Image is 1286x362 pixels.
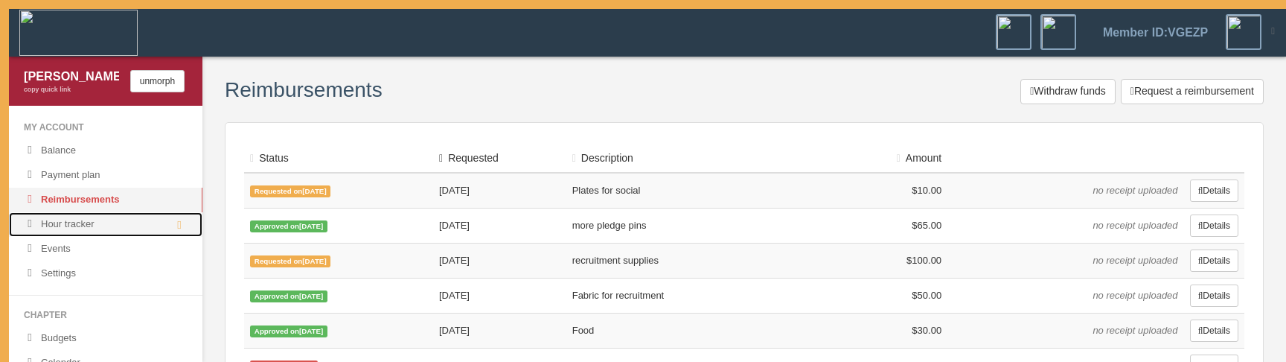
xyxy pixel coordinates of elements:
[24,68,119,85] div: [PERSON_NAME] Jordan
[1190,320,1238,342] button: Details
[9,117,202,139] li: My Account
[1190,285,1238,307] button: Details
[250,290,327,302] span: Approved on
[566,173,780,209] td: Plates for social
[566,244,780,279] td: recruitment supplies
[1093,290,1177,301] em: no receipt uploaded
[912,290,941,301] span: $50.00
[912,220,941,231] span: $65.00
[433,145,566,173] th: Requested
[9,212,202,237] a: Hour tracker
[433,173,566,209] td: [DATE]
[299,292,323,300] span: [DATE]
[566,145,780,173] th: Description
[244,145,433,173] th: Status
[912,325,941,336] span: $30.00
[1093,255,1177,266] em: no receipt uploaded
[1190,215,1238,237] button: Details
[9,139,202,163] a: Balance
[1093,325,1177,336] em: no receipt uploaded
[250,255,330,267] span: Requested on
[780,145,947,173] th: Amount
[566,279,780,314] td: Fabric for recruitment
[1093,220,1177,231] em: no receipt uploaded
[566,314,780,349] td: Food
[1190,250,1238,272] button: Details
[9,326,202,351] a: Budgets
[9,237,202,261] a: Events
[1085,10,1226,56] a: Member ID: VGEZP
[24,85,119,95] div: copy quick link
[1121,79,1264,104] button: Request a reimbursement
[433,314,566,349] td: [DATE]
[1093,185,1177,196] em: no receipt uploaded
[130,70,185,92] button: unmorph
[225,79,383,102] h3: Reimbursements
[299,222,323,230] span: [DATE]
[9,305,202,326] li: Chapter
[302,187,326,195] span: [DATE]
[912,185,941,196] span: $10.00
[566,209,780,244] td: more pledge pins
[1190,180,1238,202] button: Details
[250,326,327,337] span: Approved on
[9,163,202,188] a: Payment plan
[250,220,327,232] span: Approved on
[906,255,941,266] span: $100.00
[302,257,326,265] span: [DATE]
[9,188,202,212] a: Reimbursements
[433,209,566,244] td: [DATE]
[250,185,330,197] span: Requested on
[1020,79,1116,104] button: Withdraw funds
[9,261,202,286] a: Settings
[299,327,323,335] span: [DATE]
[433,279,566,314] td: [DATE]
[433,244,566,279] td: [DATE]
